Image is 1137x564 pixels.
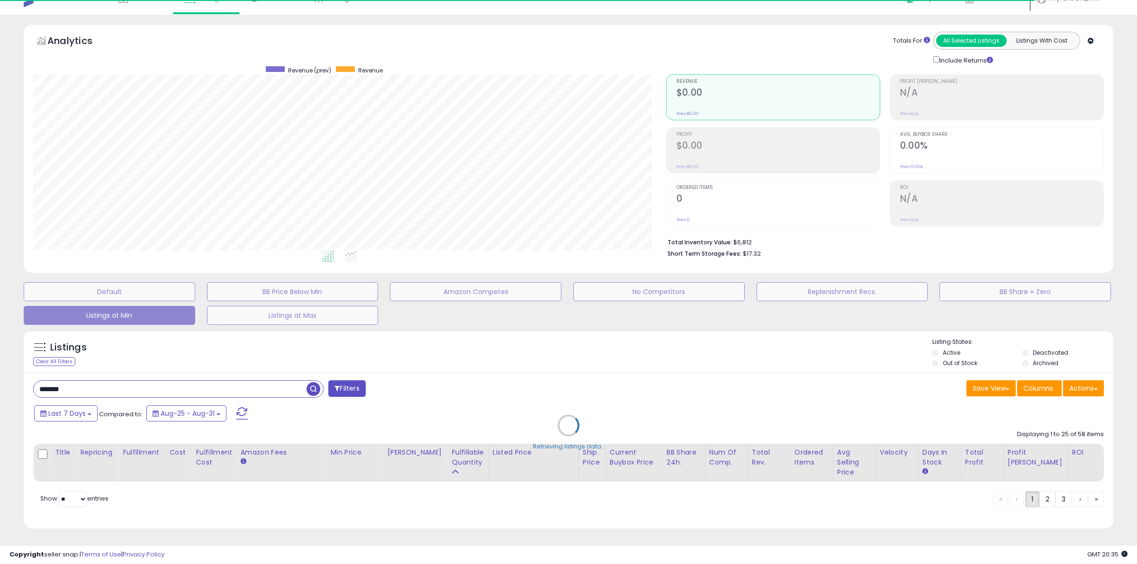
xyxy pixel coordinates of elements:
[677,217,690,223] small: Prev: 0
[668,238,732,246] b: Total Inventory Value:
[757,282,928,301] button: Replenishment Recs.
[677,140,880,153] h2: $0.00
[358,66,383,74] span: Revenue
[288,66,331,74] span: Revenue (prev)
[677,87,880,100] h2: $0.00
[24,306,195,325] button: Listings at Min
[677,111,699,116] small: Prev: $0.00
[668,250,741,258] b: Short Term Storage Fees:
[677,132,880,137] span: Profit
[900,111,919,116] small: Prev: N/A
[936,35,1007,47] button: All Selected Listings
[900,140,1103,153] h2: 0.00%
[47,34,111,50] h5: Analytics
[9,550,44,559] strong: Copyright
[677,164,699,170] small: Prev: $0.00
[900,87,1103,100] h2: N/A
[390,282,561,301] button: Amazon Competes
[677,79,880,84] span: Revenue
[677,185,880,190] span: Ordered Items
[24,282,195,301] button: Default
[9,550,164,559] div: seller snap | |
[900,164,923,170] small: Prev: 0.00%
[207,282,379,301] button: BB Price Below Min
[573,282,745,301] button: No Competitors
[743,249,761,258] span: $17.32
[123,550,164,559] a: Privacy Policy
[893,36,930,45] div: Totals For
[1006,35,1077,47] button: Listings With Cost
[900,79,1103,84] span: Profit [PERSON_NAME]
[939,282,1111,301] button: BB Share = Zero
[668,236,1097,247] li: $6,812
[533,442,604,450] div: Retrieving listings data..
[677,193,880,206] h2: 0
[926,54,1004,65] div: Include Returns
[207,306,379,325] button: Listings at Max
[900,132,1103,137] span: Avg. Buybox Share
[900,217,919,223] small: Prev: N/A
[81,550,121,559] a: Terms of Use
[1087,550,1128,559] span: 2025-09-8 20:35 GMT
[900,193,1103,206] h2: N/A
[900,185,1103,190] span: ROI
